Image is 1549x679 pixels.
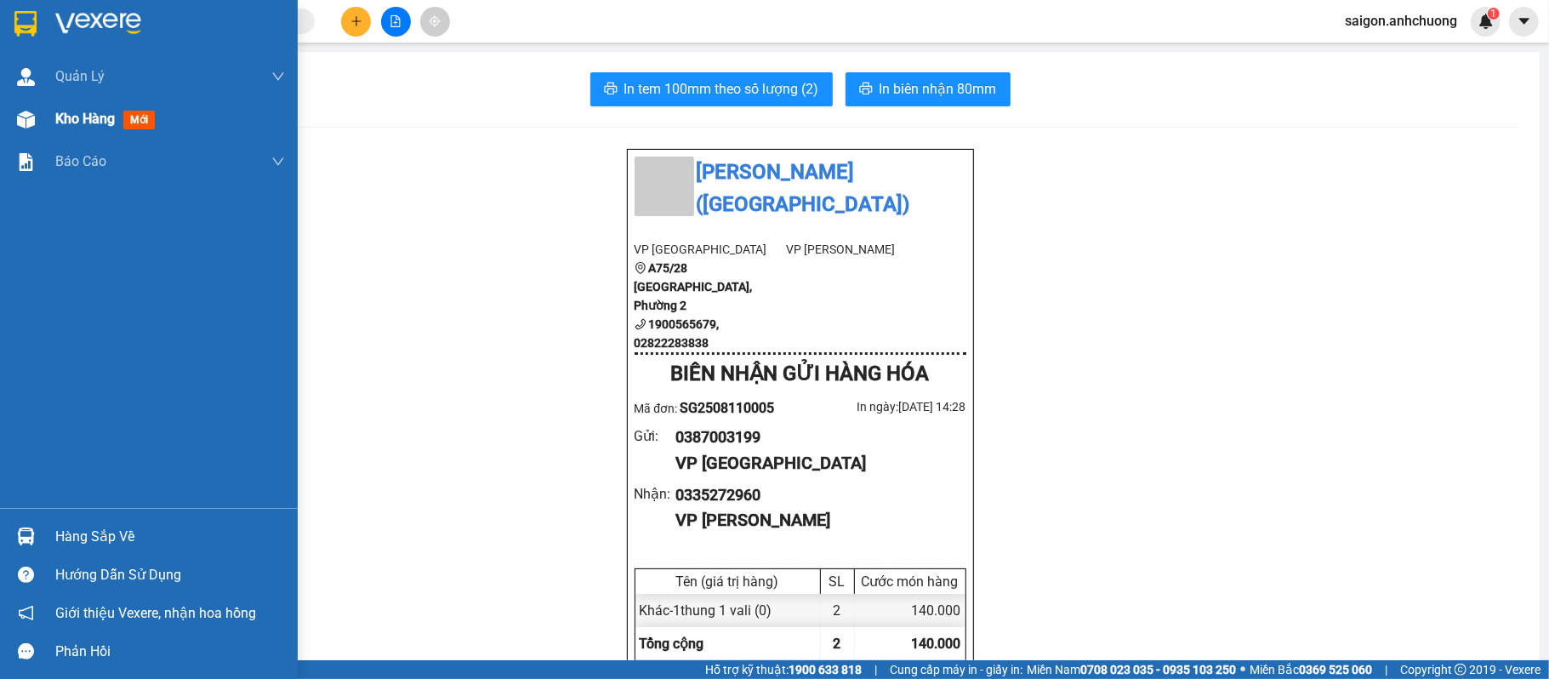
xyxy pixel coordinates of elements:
[675,450,952,476] div: VP [GEOGRAPHIC_DATA]
[117,120,226,139] li: VP [PERSON_NAME]
[800,397,966,416] div: In ngày: [DATE] 14:28
[1080,663,1236,676] strong: 0708 023 035 - 0935 103 250
[271,70,285,83] span: down
[55,524,285,550] div: Hàng sắp về
[680,400,774,416] span: SG2508110005
[17,68,35,86] img: warehouse-icon
[789,663,862,676] strong: 1900 633 818
[1455,664,1466,676] span: copyright
[640,602,772,619] span: Khác - 1thung 1 vali (0)
[675,507,952,533] div: VP [PERSON_NAME]
[55,602,256,624] span: Giới thiệu Vexere, nhận hoa hồng
[825,573,850,590] div: SL
[1240,666,1245,673] span: ⚪️
[1250,660,1372,679] span: Miền Bắc
[635,318,646,330] span: phone
[55,151,106,172] span: Báo cáo
[271,155,285,168] span: down
[18,567,34,583] span: question-circle
[341,7,371,37] button: plus
[604,82,618,98] span: printer
[381,7,411,37] button: file-add
[640,636,704,652] span: Tổng cộng
[1488,8,1500,20] sup: 1
[859,573,961,590] div: Cước món hàng
[635,240,787,259] li: VP [GEOGRAPHIC_DATA]
[834,636,841,652] span: 2
[1478,14,1494,29] img: icon-new-feature
[590,72,833,106] button: printerIn tem 100mm theo số lượng (2)
[1027,660,1236,679] span: Miền Nam
[55,562,285,588] div: Hướng dẫn sử dụng
[390,15,401,27] span: file-add
[9,120,117,176] li: VP [GEOGRAPHIC_DATA]
[880,78,997,100] span: In biên nhận 80mm
[9,9,247,100] li: [PERSON_NAME] ([GEOGRAPHIC_DATA])
[624,78,819,100] span: In tem 100mm theo số lượng (2)
[635,358,966,391] div: BIÊN NHẬN GỬI HÀNG HÓA
[675,483,952,507] div: 0335272960
[874,660,877,679] span: |
[1490,8,1496,20] span: 1
[635,397,800,419] div: Mã đơn:
[350,15,362,27] span: plus
[1299,663,1372,676] strong: 0369 525 060
[635,483,676,505] div: Nhận :
[635,262,646,274] span: environment
[17,111,35,128] img: warehouse-icon
[912,636,961,652] span: 140.000
[1509,7,1539,37] button: caret-down
[14,11,37,37] img: logo-vxr
[55,639,285,665] div: Phản hồi
[17,528,35,545] img: warehouse-icon
[18,643,34,659] span: message
[1331,10,1471,31] span: saigon.anhchuong
[675,425,952,449] div: 0387003199
[55,66,105,87] span: Quản Lý
[786,240,938,259] li: VP [PERSON_NAME]
[855,594,965,627] div: 140.000
[1385,660,1387,679] span: |
[635,261,753,312] b: A75/28 [GEOGRAPHIC_DATA], Phường 2
[846,72,1011,106] button: printerIn biên nhận 80mm
[429,15,441,27] span: aim
[635,317,720,350] b: 1900565679, 02822283838
[890,660,1022,679] span: Cung cấp máy in - giấy in:
[821,594,855,627] div: 2
[859,82,873,98] span: printer
[420,7,450,37] button: aim
[635,425,676,447] div: Gửi :
[55,111,115,127] span: Kho hàng
[123,111,155,129] span: mới
[17,153,35,171] img: solution-icon
[635,157,966,220] li: [PERSON_NAME] ([GEOGRAPHIC_DATA])
[18,605,34,621] span: notification
[705,660,862,679] span: Hỗ trợ kỹ thuật:
[1517,14,1532,29] span: caret-down
[640,573,816,590] div: Tên (giá trị hàng)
